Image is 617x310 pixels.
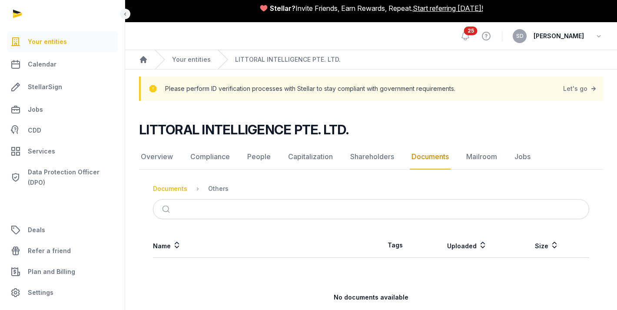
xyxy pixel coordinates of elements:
[464,144,499,170] a: Mailroom
[235,55,341,64] a: LITTORAL INTELLIGENCE PTE. LTD.
[286,144,335,170] a: Capitalization
[7,141,118,162] a: Services
[172,55,211,64] a: Your entities
[28,267,75,277] span: Plan and Billing
[28,246,71,256] span: Refer a friend
[7,282,118,303] a: Settings
[28,37,67,47] span: Your entities
[125,50,617,70] nav: Breadcrumb
[348,144,396,170] a: Shareholders
[7,122,118,139] a: CDD
[7,261,118,282] a: Plan and Billing
[7,163,118,191] a: Data Protection Officer (DPO)
[413,3,483,13] a: Start referring [DATE]!
[7,54,118,75] a: Calendar
[189,144,232,170] a: Compliance
[28,104,43,115] span: Jobs
[7,240,118,261] a: Refer a friend
[153,178,589,199] nav: Breadcrumb
[270,3,295,13] span: Stellar?
[7,31,118,52] a: Your entities
[153,184,187,193] div: Documents
[165,83,455,95] p: Please perform ID verification processes with Stellar to stay compliant with government requireme...
[371,233,419,258] th: Tags
[7,220,118,240] a: Deals
[153,293,589,302] h3: No documents available
[410,144,451,170] a: Documents
[139,144,175,170] a: Overview
[419,233,514,258] th: Uploaded
[534,31,584,41] span: [PERSON_NAME]
[28,225,45,235] span: Deals
[28,59,56,70] span: Calendar
[7,99,118,120] a: Jobs
[461,209,617,310] iframe: Chat Widget
[139,144,603,170] nav: Tabs
[28,167,114,188] span: Data Protection Officer (DPO)
[464,27,478,35] span: 25
[208,184,229,193] div: Others
[28,287,53,298] span: Settings
[28,125,41,136] span: CDD
[7,77,118,97] a: StellarSign
[516,33,524,39] span: SD
[563,83,598,95] a: Let's go
[513,144,532,170] a: Jobs
[513,29,527,43] button: SD
[28,146,55,157] span: Services
[139,122,348,137] h2: LITTORAL INTELLIGENCE PTE. LTD.
[157,200,177,219] button: Submit
[153,233,371,258] th: Name
[28,82,62,92] span: StellarSign
[245,144,272,170] a: People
